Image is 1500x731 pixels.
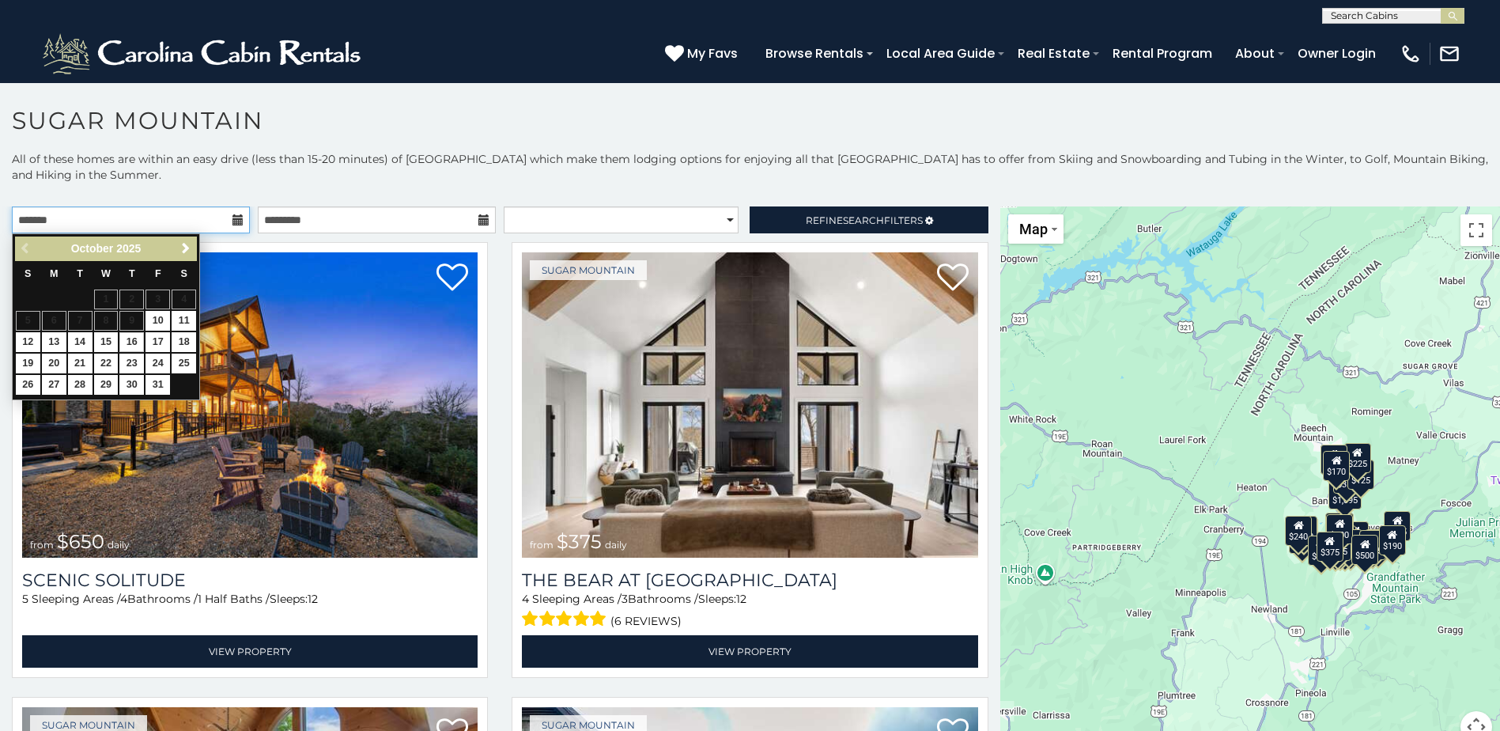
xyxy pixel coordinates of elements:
[1325,513,1352,543] div: $190
[1384,511,1411,541] div: $155
[22,252,478,558] img: Scenic Solitude
[68,332,93,352] a: 14
[119,332,144,352] a: 16
[145,332,170,352] a: 17
[308,592,318,606] span: 12
[145,311,170,331] a: 10
[1351,535,1378,565] div: $500
[522,570,977,591] a: The Bear At [GEOGRAPHIC_DATA]
[120,592,127,606] span: 4
[522,252,977,558] img: The Bear At Sugar Mountain
[181,268,187,279] span: Saturday
[198,592,270,606] span: 1 Half Baths /
[145,354,170,373] a: 24
[522,591,977,631] div: Sleeping Areas / Bathrooms / Sleeps:
[108,539,130,551] span: daily
[57,530,104,553] span: $650
[94,375,119,395] a: 29
[1010,40,1098,67] a: Real Estate
[1105,40,1220,67] a: Rental Program
[1400,43,1422,65] img: phone-regular-white.png
[16,354,40,373] a: 19
[1321,445,1347,475] div: $240
[22,635,478,668] a: View Property
[30,539,54,551] span: from
[530,539,554,551] span: from
[77,268,83,279] span: Tuesday
[806,214,923,226] span: Refine Filters
[172,311,196,331] a: 11
[129,268,135,279] span: Thursday
[119,375,144,395] a: 30
[145,375,170,395] a: 31
[878,40,1003,67] a: Local Area Guide
[68,375,93,395] a: 28
[155,268,161,279] span: Friday
[22,570,478,591] a: Scenic Solitude
[50,268,59,279] span: Monday
[101,268,111,279] span: Wednesday
[522,635,977,668] a: View Property
[758,40,871,67] a: Browse Rentals
[119,354,144,373] a: 23
[42,354,66,373] a: 20
[25,268,31,279] span: Sunday
[1438,43,1460,65] img: mail-regular-white.png
[736,592,746,606] span: 12
[937,262,969,295] a: Add to favorites
[1008,214,1064,244] button: Change map style
[436,262,468,295] a: Add to favorites
[1019,221,1048,237] span: Map
[1323,451,1350,481] div: $170
[1460,214,1492,246] button: Toggle fullscreen view
[176,239,195,259] a: Next
[622,592,628,606] span: 3
[750,206,988,233] a: RefineSearchFilters
[843,214,884,226] span: Search
[687,44,738,63] span: My Favs
[1307,536,1334,566] div: $650
[1347,460,1374,490] div: $125
[22,591,478,631] div: Sleeping Areas / Bathrooms / Sleeps:
[605,539,627,551] span: daily
[94,354,119,373] a: 22
[557,530,602,553] span: $375
[40,30,368,78] img: White-1-2.png
[1359,530,1386,560] div: $195
[22,252,478,558] a: Scenic Solitude from $650 daily
[172,332,196,352] a: 18
[42,332,66,352] a: 13
[1342,521,1369,551] div: $200
[68,354,93,373] a: 21
[16,375,40,395] a: 26
[1379,525,1406,555] div: $190
[1285,516,1312,546] div: $240
[94,332,119,352] a: 15
[1328,479,1362,509] div: $1,095
[116,242,141,255] span: 2025
[179,242,192,255] span: Next
[1317,532,1343,562] div: $375
[1344,443,1371,473] div: $225
[1327,513,1354,543] div: $265
[42,375,66,395] a: 27
[1290,40,1384,67] a: Owner Login
[1326,514,1353,544] div: $300
[16,332,40,352] a: 12
[22,592,28,606] span: 5
[1227,40,1283,67] a: About
[610,611,682,631] span: (6 reviews)
[172,354,196,373] a: 25
[71,242,114,255] span: October
[522,570,977,591] h3: The Bear At Sugar Mountain
[522,592,529,606] span: 4
[530,260,647,280] a: Sugar Mountain
[522,252,977,558] a: The Bear At Sugar Mountain from $375 daily
[665,44,742,64] a: My Favs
